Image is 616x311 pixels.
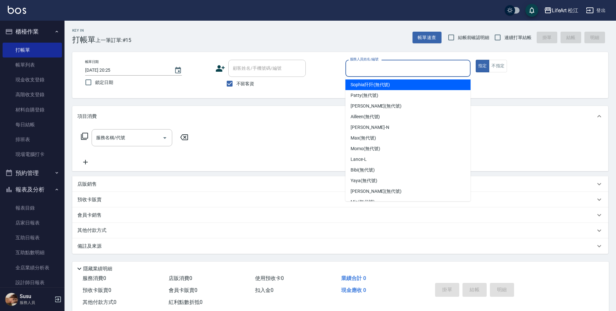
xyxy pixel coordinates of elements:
p: 備註及來源 [77,243,102,250]
button: LifeArt 松江 [541,4,581,17]
span: 連續打單結帳 [504,34,532,41]
span: 結帳前確認明細 [458,34,490,41]
button: 櫃檯作業 [3,23,62,40]
a: 店家日報表 [3,215,62,230]
span: Yaya (無代號) [351,177,377,184]
div: 店販銷售 [72,176,608,192]
span: Patty (無代號) [351,92,378,99]
span: Max (無代號) [351,135,376,141]
span: 業績合計 0 [341,275,366,281]
a: 材料自購登錄 [3,102,62,117]
div: 項目消費 [72,106,608,127]
button: 報表及分析 [3,181,62,198]
div: 預收卡販賣 [72,192,608,207]
a: 高階收支登錄 [3,87,62,102]
span: 鎖定日期 [95,79,113,86]
a: 每日結帳 [3,117,62,132]
span: Lance -L [351,156,367,163]
a: 排班表 [3,132,62,147]
a: 互助點數明細 [3,245,62,260]
div: 備註及來源 [72,238,608,254]
span: 現金應收 0 [341,287,366,293]
a: 打帳單 [3,43,62,57]
a: 現場電腦打卡 [3,147,62,162]
p: 項目消費 [77,113,97,120]
span: 服務消費 0 [83,275,106,281]
img: Logo [8,6,26,14]
input: YYYY/MM/DD hh:mm [85,65,168,76]
a: 全店業績分析表 [3,260,62,275]
span: [PERSON_NAME] -N [351,124,389,131]
h5: Susu [20,293,53,300]
span: 上一筆訂單:#15 [95,36,132,44]
a: 設計師日報表 [3,275,62,290]
button: 不指定 [489,60,507,72]
h3: 打帳單 [72,35,95,44]
span: 其他付款方式 0 [83,299,116,305]
span: [PERSON_NAME] (無代號) [351,103,402,109]
a: 現金收支登錄 [3,72,62,87]
span: 不留客資 [236,80,254,87]
span: 店販消費 0 [169,275,192,281]
span: 紅利點數折抵 0 [169,299,203,305]
a: 報表目錄 [3,201,62,215]
span: 使用預收卡 0 [255,275,284,281]
p: 會員卡銷售 [77,212,102,219]
label: 帳單日期 [85,59,99,64]
button: 登出 [583,5,608,16]
a: 帳單列表 [3,57,62,72]
span: Momo (無代號) [351,145,380,152]
p: 服務人員 [20,300,53,306]
h2: Key In [72,28,95,33]
span: Mia (無代號) [351,199,375,205]
span: 預收卡販賣 0 [83,287,111,293]
button: Choose date, selected date is 2025-10-10 [170,63,186,78]
span: Sophia阡阡 (無代號) [351,81,390,88]
button: 預約管理 [3,165,62,181]
span: 扣入金 0 [255,287,273,293]
a: 互助日報表 [3,230,62,245]
p: 店販銷售 [77,181,97,188]
span: 會員卡販賣 0 [169,287,197,293]
button: save [525,4,538,17]
div: 會員卡銷售 [72,207,608,223]
span: Ailleen (無代號) [351,113,380,120]
div: 其他付款方式 [72,223,608,238]
p: 其他付款方式 [77,227,110,234]
p: 預收卡販賣 [77,196,102,203]
label: 服務人員姓名/編號 [350,57,378,62]
button: Open [160,133,170,143]
span: Bibi (無代號) [351,167,375,173]
span: [PERSON_NAME] (無代號) [351,188,402,195]
button: 帳單速查 [412,32,442,44]
img: Person [5,293,18,306]
div: LifeArt 松江 [552,6,579,15]
p: 隱藏業績明細 [83,265,112,272]
button: 指定 [476,60,490,72]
